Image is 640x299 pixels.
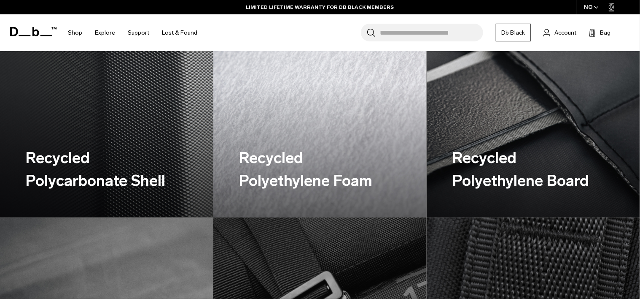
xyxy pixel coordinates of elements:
[239,147,390,192] h3: Recycled Polyethylene Foam
[25,147,177,192] h3: Recycled Polycarbonate Shell
[95,18,115,48] a: Explore
[589,27,610,38] button: Bag
[600,28,610,37] span: Bag
[554,28,576,37] span: Account
[128,18,149,48] a: Support
[246,3,394,11] a: LIMITED LIFETIME WARRANTY FOR DB BLACK MEMBERS
[543,27,576,38] a: Account
[62,14,204,51] nav: Main Navigation
[496,24,531,41] a: Db Black
[162,18,197,48] a: Lost & Found
[68,18,82,48] a: Shop
[452,147,604,192] h3: Recycled Polyethylene Board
